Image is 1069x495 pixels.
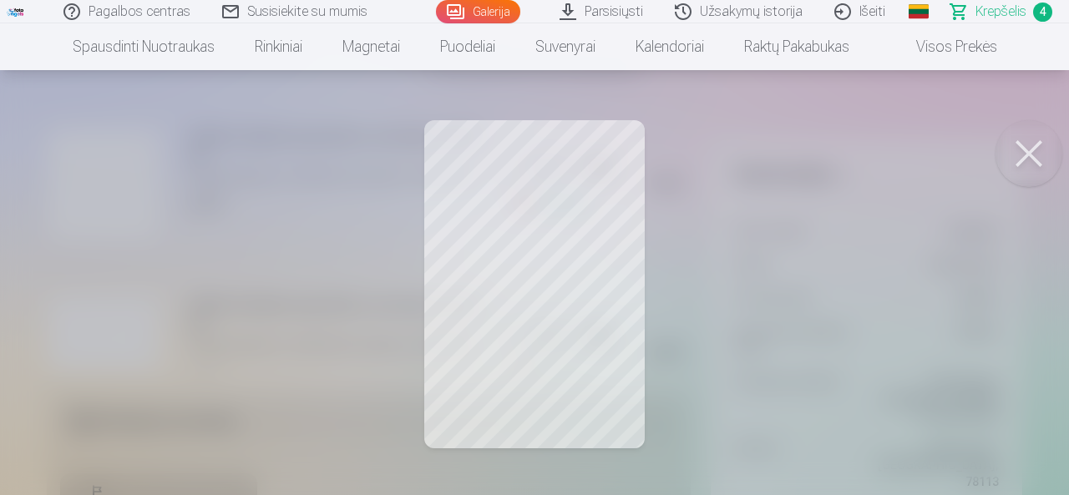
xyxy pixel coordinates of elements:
span: 4 [1033,3,1052,22]
a: Visos prekės [869,23,1017,70]
span: Krepšelis [975,2,1026,22]
a: Rinkiniai [235,23,322,70]
a: Raktų pakabukas [724,23,869,70]
a: Spausdinti nuotraukas [53,23,235,70]
a: Suvenyrai [515,23,616,70]
a: Puodeliai [420,23,515,70]
a: Kalendoriai [616,23,724,70]
a: Magnetai [322,23,420,70]
img: /fa2 [7,7,25,17]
